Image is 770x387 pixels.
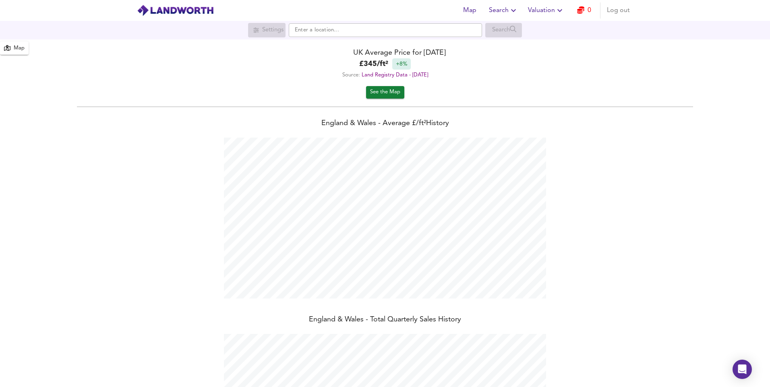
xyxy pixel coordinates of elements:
span: Log out [607,5,630,16]
div: +8% [392,58,411,70]
div: Open Intercom Messenger [733,360,752,379]
img: logo [137,4,214,16]
b: £ 345 / ft² [359,59,388,70]
span: Valuation [528,5,565,16]
div: Search for a location first or explore the map [248,23,286,37]
button: 0 [571,2,597,19]
button: Log out [604,2,633,19]
button: Search [486,2,522,19]
input: Enter a location... [289,23,482,37]
span: Map [460,5,479,16]
a: 0 [577,5,591,16]
span: Search [489,5,518,16]
a: Land Registry Data - [DATE] [362,72,428,78]
div: Search for a location first or explore the map [485,23,522,37]
button: Valuation [525,2,568,19]
button: Map [457,2,482,19]
span: See the Map [370,88,400,97]
button: See the Map [366,86,404,99]
div: Map [14,44,25,53]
